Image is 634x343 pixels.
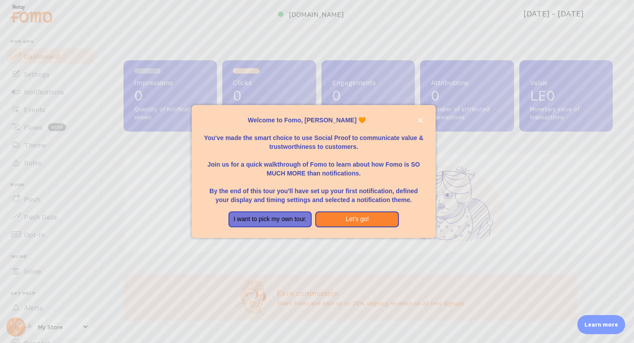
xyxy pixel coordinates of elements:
div: Learn more [577,315,625,334]
p: Welcome to Fomo, [PERSON_NAME] 🧡 [202,116,425,125]
p: Join us for a quick walkthrough of Fomo to learn about how Fomo is SO MUCH MORE than notifications. [202,151,425,178]
div: Welcome to Fomo, Adham Abdelaziz 🧡You&amp;#39;ve made the smart choice to use Social Proof to com... [192,105,436,238]
button: I want to pick my own tour. [228,211,312,227]
p: By the end of this tour you'll have set up your first notification, defined your display and timi... [202,178,425,204]
button: close, [416,116,425,125]
p: You've made the smart choice to use Social Proof to communicate value & trustworthiness to custom... [202,125,425,151]
button: Let's go! [315,211,399,227]
p: Learn more [584,320,618,329]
